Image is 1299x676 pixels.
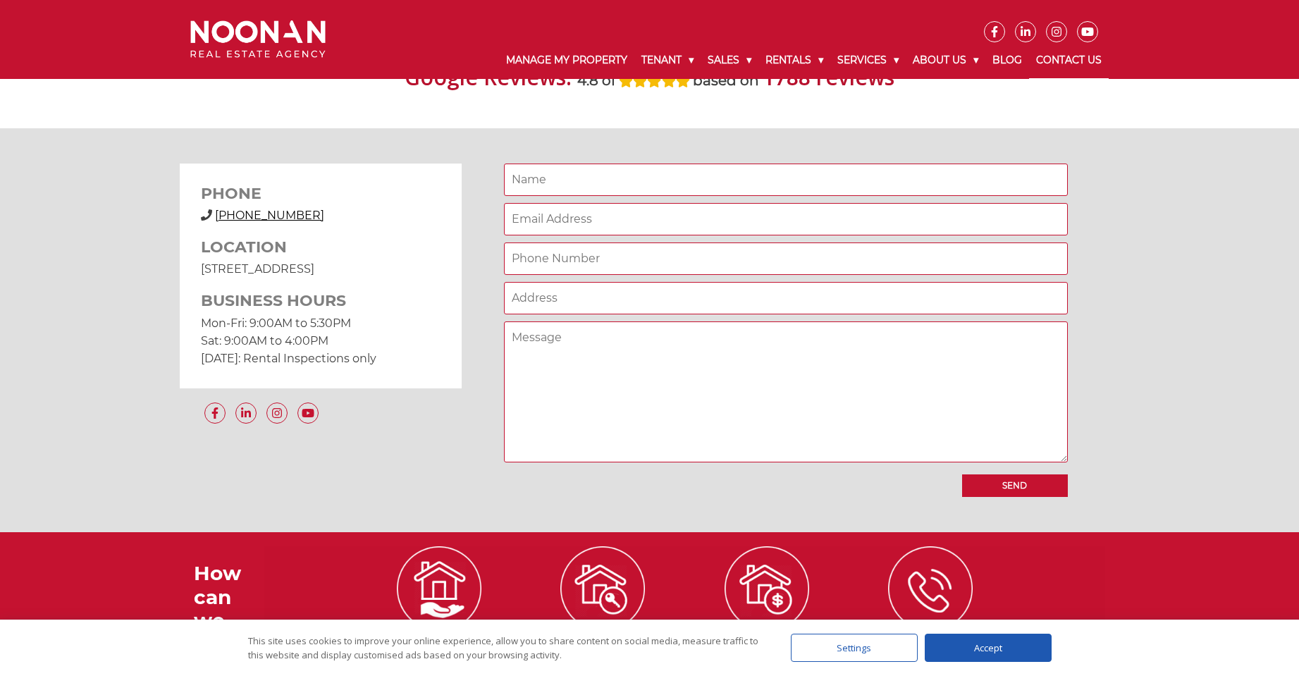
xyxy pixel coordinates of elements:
img: ICONS [397,546,481,631]
a: Tenant [634,42,701,78]
a: [PHONE_NUMBER] [215,209,324,222]
input: Phone Number [504,242,1068,275]
div: Accept [925,634,1052,662]
a: Managemy Property [358,582,519,670]
img: ICONS [888,546,973,631]
div: Settings [791,634,918,662]
a: Sales [701,42,758,78]
h3: LOCATION [201,238,441,257]
a: Blog [985,42,1029,78]
input: Email Address [504,203,1068,235]
h3: BUSINESS HOURS [201,292,441,310]
input: Name [504,164,1068,196]
h3: How can we help? [194,562,264,656]
p: Sat: 9:00AM to 4:00PM [201,332,441,350]
a: About Us [906,42,985,78]
a: Services [830,42,906,78]
form: Contact form [504,164,1068,496]
img: Noonan Real Estate Agency [190,20,326,58]
img: ICONS [560,546,645,631]
a: Contact Us [1029,42,1109,79]
h3: PHONE [201,185,441,203]
div: This site uses cookies to improve your online experience, allow you to share content on social me... [248,634,763,662]
input: Address [504,282,1068,314]
p: [DATE]: Rental Inspections only [201,350,441,367]
input: Send [962,474,1068,497]
strong: based on [693,72,759,89]
img: ICONS [725,546,809,631]
p: [STREET_ADDRESS] [201,260,441,278]
p: Mon-Fri: 9:00AM to 5:30PM [201,314,441,332]
a: Leasemy Property [522,582,684,670]
strong: 4.8 of [577,72,616,89]
a: ContactUs [850,582,1011,670]
a: Sellmy Property [687,582,848,670]
a: Rentals [758,42,830,78]
a: Manage My Property [499,42,634,78]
